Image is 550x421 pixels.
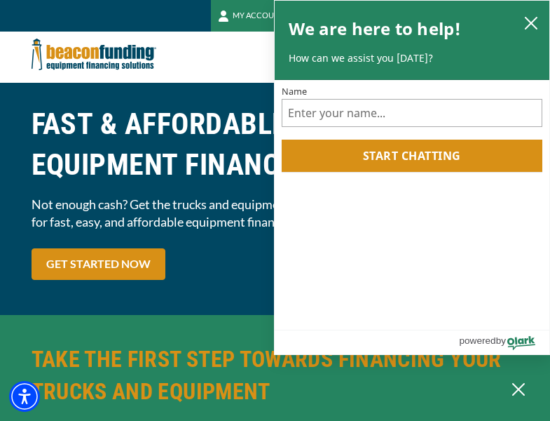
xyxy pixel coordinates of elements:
label: Name [282,87,543,96]
h2: We are here to help! [289,15,462,43]
button: Start chatting [282,140,543,172]
input: Name [282,99,543,127]
button: close chatbox [520,13,542,32]
span: Not enough cash? Get the trucks and equipment you need while conserving your cash! Opt for fast, ... [32,196,519,231]
span: by [496,332,506,349]
a: GET STARTED NOW [32,248,165,280]
h2: TAKE THE FIRST STEP TOWARDS FINANCING YOUR TRUCKS AND EQUIPMENT [32,343,519,408]
div: Accessibility Menu [9,381,40,412]
h1: FAST & AFFORDABLE TRUCK & [32,104,519,185]
button: Close Chatbox [501,368,536,410]
p: How can we assist you [DATE]? [289,51,536,65]
a: Powered by Olark [459,330,549,354]
img: Beacon Funding Corporation logo [32,32,156,77]
span: EQUIPMENT FINANCING [32,145,519,185]
span: powered [459,332,495,349]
